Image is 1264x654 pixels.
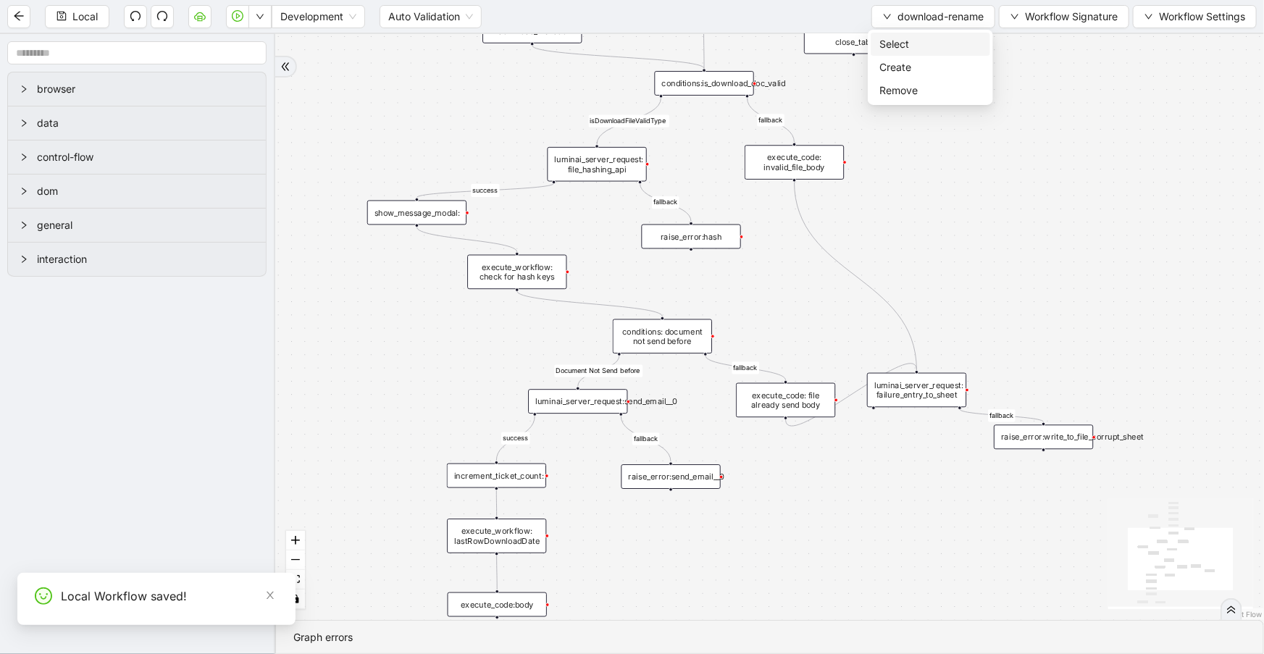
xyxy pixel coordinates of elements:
span: play-circle [232,10,243,22]
div: raise_error:write_to_file_corrupt_sheetplus-circle [994,425,1093,450]
span: right [20,187,28,196]
div: increment_ticket_count: [447,464,546,488]
div: control-flow [8,141,266,174]
span: plus-circle [845,64,862,80]
div: execute_workflow: check for hash keys [467,255,566,290]
div: show_message_modal: [367,201,466,225]
span: Create [879,59,982,75]
span: control-flow [37,149,254,165]
span: smile [35,587,52,605]
div: dom [8,175,266,208]
div: conditions: document not send before [613,319,712,354]
div: execute_code: invalid_file_body [745,145,844,180]
span: cloud-server [194,10,206,22]
div: close_tab: [804,30,903,54]
g: Edge from execute_code: file already send body to luminai_server_request: failure_entry_to_sheet [786,364,917,426]
span: download-rename [897,9,984,25]
span: Workflow Settings [1159,9,1245,25]
span: interaction [37,251,254,267]
div: raise_error:hash [642,225,741,249]
span: right [20,85,28,93]
span: plus-circle [683,259,700,275]
a: React Flow attribution [1224,610,1262,619]
div: execute_code:body [448,592,547,617]
div: raise_error:send_email__0plus-circle [621,464,721,489]
span: plus-circle [663,499,679,516]
g: Edge from show_message_modal: to execute_workflow: check for hash keys [417,227,517,252]
span: Development [280,6,356,28]
g: Edge from download_file: doc to conditions:is_download_doc_valid [532,46,704,69]
div: luminai_server_request: failure_entry_to_sheetplus-circle [867,373,966,408]
div: interaction [8,243,266,276]
g: Edge from conditions: document not send before to luminai_server_request:send_email__0 [555,356,643,387]
span: close [265,590,275,600]
button: play-circle [226,5,249,28]
span: right [20,153,28,162]
button: downWorkflow Settings [1133,5,1257,28]
div: general [8,209,266,242]
button: cloud-server [188,5,212,28]
span: browser [37,81,254,97]
span: right [20,119,28,127]
g: Edge from execute_code: invalid_file_body to luminai_server_request: failure_entry_to_sheet [795,182,917,371]
span: down [256,12,264,21]
span: down [1144,12,1153,21]
button: downWorkflow Signature [999,5,1129,28]
div: execute_code: file already send body [736,383,835,418]
g: Edge from luminai_server_request:send_email__0 to increment_ticket_count: [496,416,535,461]
g: Edge from luminai_server_request: file_hashing_api to raise_error:hash [640,183,691,222]
div: close_tab:plus-circle [804,30,903,54]
div: execute_workflow: lastRowDownloadDate [447,519,546,553]
span: data [37,115,254,131]
span: Select [879,36,982,52]
button: undo [124,5,147,28]
div: raise_error:write_to_file_corrupt_sheet [994,425,1093,450]
button: redo [151,5,174,28]
span: general [37,217,254,233]
div: conditions:is_download_doc_valid [655,71,754,96]
g: Edge from conditions:is_download_doc_valid to execute_code: invalid_file_body [748,98,795,143]
div: download_file: doc [482,19,582,43]
g: Edge from luminai_server_request: failure_entry_to_sheet to raise_error:write_to_file_corrupt_sheet [960,409,1044,422]
button: arrow-left [7,5,30,28]
div: luminai_server_request:send_email__0 [528,389,627,414]
span: Workflow Signature [1025,9,1118,25]
span: right [20,255,28,264]
span: down [1010,12,1019,21]
div: Graph errors [293,629,1246,645]
span: undo [130,10,141,22]
span: Local [72,9,98,25]
button: saveLocal [45,5,109,28]
div: luminai_server_request: file_hashing_api [548,147,647,182]
button: toggle interactivity [286,590,305,609]
span: plus-circle [1035,459,1052,476]
span: down [883,12,892,21]
button: zoom in [286,531,305,550]
span: double-right [280,62,290,72]
div: browser [8,72,266,106]
span: double-right [1226,605,1236,615]
span: right [20,221,28,230]
span: save [56,11,67,21]
span: plus-circle [866,417,882,434]
div: raise_error:send_email__0 [621,464,721,489]
span: dom [37,183,254,199]
g: Edge from luminai_server_request: file_hashing_api to show_message_modal: [417,183,554,198]
g: Edge from execute_workflow: check for hash keys to conditions: document not send before [517,291,663,316]
div: data [8,106,266,140]
g: Edge from conditions:is_download_doc_valid to luminai_server_request: file_hashing_api [589,98,669,144]
g: Edge from execute_workflow: lastRowDownloadDate to execute_code:body [497,556,498,590]
button: downdownload-rename [871,5,995,28]
button: down [248,5,272,28]
div: raise_error:hashplus-circle [642,225,741,249]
